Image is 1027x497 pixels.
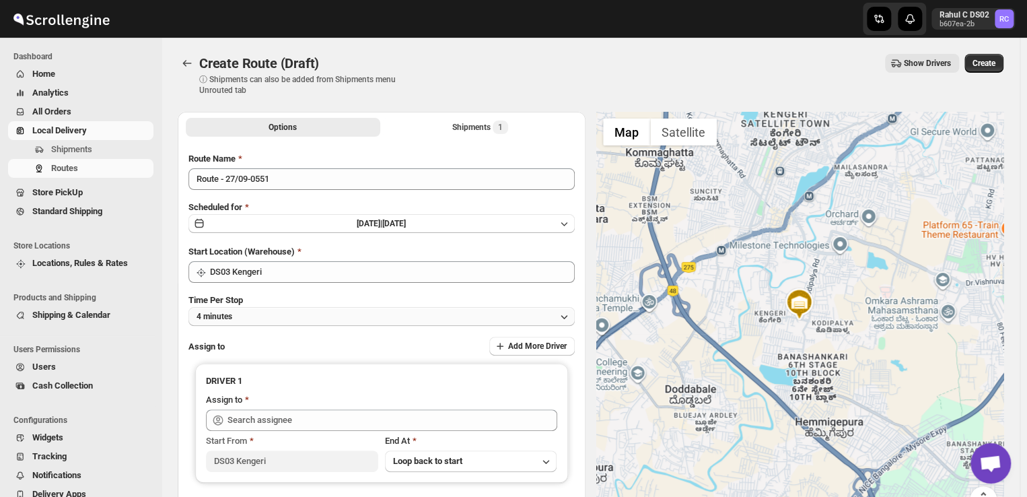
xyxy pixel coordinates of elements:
span: Shipments [51,144,92,154]
span: Create Route (Draft) [199,55,319,71]
input: Eg: Bengaluru Route [188,168,575,190]
span: Store PickUp [32,187,83,197]
div: End At [385,434,557,448]
img: ScrollEngine [11,2,112,36]
span: Rahul C DS02 [995,9,1014,28]
span: Locations, Rules & Rates [32,258,128,268]
span: Analytics [32,88,69,98]
button: All Route Options [186,118,380,137]
span: Standard Shipping [32,206,102,216]
button: Routes [178,54,197,73]
button: Shipping & Calendar [8,306,153,325]
span: Options [269,122,297,133]
span: Local Delivery [32,125,87,135]
span: Users [32,362,56,372]
span: Tracking [32,451,67,461]
span: Assign to [188,341,225,352]
button: Selected Shipments [383,118,577,137]
button: Widgets [8,428,153,447]
button: Show satellite imagery [650,119,717,145]
span: Dashboard [13,51,155,62]
button: Notifications [8,466,153,485]
button: Cash Collection [8,376,153,395]
span: Start From [206,436,247,446]
span: Products and Shipping [13,292,155,303]
button: Analytics [8,84,153,102]
span: [DATE] | [357,219,382,228]
div: Assign to [206,393,242,407]
span: Shipping & Calendar [32,310,110,320]
span: [DATE] [382,219,406,228]
button: Tracking [8,447,153,466]
button: All Orders [8,102,153,121]
span: Time Per Stop [188,295,243,305]
p: ⓘ Shipments can also be added from Shipments menu Unrouted tab [199,74,411,96]
button: 4 minutes [188,307,575,326]
div: Shipments [452,121,508,134]
button: Show street map [603,119,650,145]
span: Home [32,69,55,79]
input: Search assignee [227,409,557,431]
button: Locations, Rules & Rates [8,254,153,273]
span: All Orders [32,106,71,117]
span: Users Permissions [13,344,155,355]
button: Home [8,65,153,84]
button: Routes [8,159,153,178]
span: 1 [498,122,503,133]
button: User menu [931,8,1015,30]
span: Notifications [32,470,81,480]
button: [DATE]|[DATE] [188,214,575,233]
span: Store Locations [13,240,155,251]
button: Users [8,358,153,376]
div: Open chat [970,443,1011,484]
input: Search location [210,261,575,283]
span: Start Location (Warehouse) [188,246,295,257]
span: Route Name [188,154,236,164]
span: 4 minutes [197,311,232,322]
span: Show Drivers [904,58,951,69]
button: Add More Driver [489,337,575,356]
span: Add More Driver [508,341,567,352]
span: Widgets [32,432,63,442]
text: RC [999,15,1009,24]
span: Loop back to start [393,456,462,466]
span: Scheduled for [188,202,242,212]
button: Shipments [8,140,153,159]
p: b607ea-2b [940,20,989,28]
button: Loop back to start [385,451,557,472]
p: Rahul C DS02 [940,9,989,20]
span: Cash Collection [32,380,93,391]
button: Create [964,54,1003,73]
button: Show Drivers [885,54,959,73]
span: Routes [51,163,78,173]
span: Create [972,58,995,69]
h3: DRIVER 1 [206,374,557,388]
span: Configurations [13,415,155,426]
